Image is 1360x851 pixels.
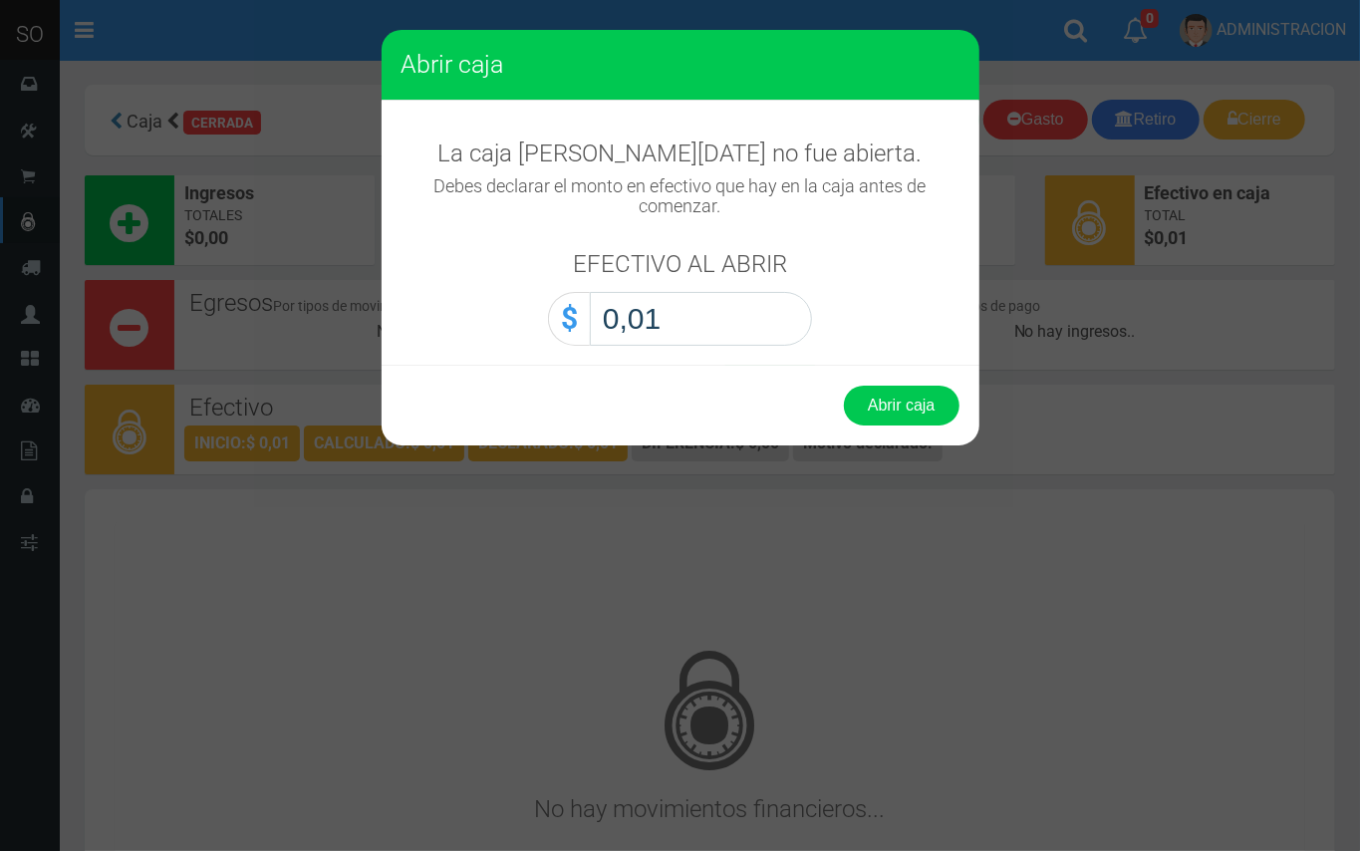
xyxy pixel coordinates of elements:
[402,50,959,80] h3: Abrir caja
[402,141,959,166] h3: La caja [PERSON_NAME][DATE] no fue abierta.
[844,386,959,425] button: Abrir caja
[561,301,578,336] strong: $
[573,251,787,277] h3: EFECTIVO AL ABRIR
[402,176,959,216] h4: Debes declarar el monto en efectivo que hay en la caja antes de comenzar.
